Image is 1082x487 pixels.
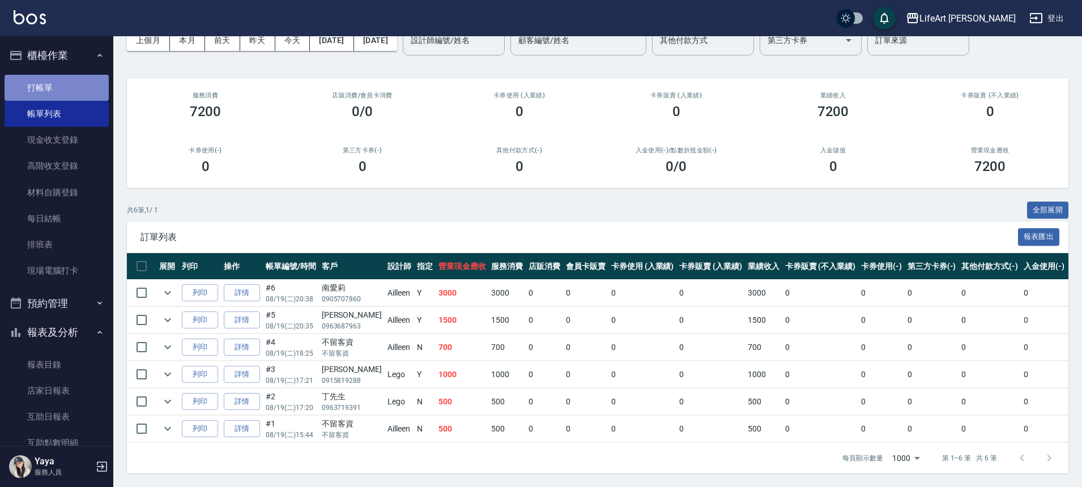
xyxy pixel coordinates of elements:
[676,361,745,388] td: 0
[322,364,382,375] div: [PERSON_NAME]
[5,289,109,318] button: 預約管理
[224,311,260,329] a: 詳情
[873,7,896,29] button: save
[959,307,1021,334] td: 0
[905,416,959,442] td: 0
[454,92,584,99] h2: 卡券使用 (入業績)
[666,159,687,174] h3: 0 /0
[905,253,959,280] th: 第三方卡券(-)
[1018,228,1060,246] button: 報表匯出
[310,30,353,51] button: [DATE]
[516,104,523,119] h3: 0
[782,307,858,334] td: 0
[516,159,523,174] h3: 0
[436,416,489,442] td: 500
[414,416,436,442] td: N
[436,280,489,306] td: 3000
[858,388,905,415] td: 0
[240,30,275,51] button: 昨天
[5,127,109,153] a: 現金收支登錄
[905,307,959,334] td: 0
[526,280,563,306] td: 0
[202,159,210,174] h3: 0
[454,147,584,154] h2: 其他付款方式(-)
[5,318,109,347] button: 報表及分析
[224,420,260,438] a: 詳情
[224,366,260,383] a: 詳情
[1021,307,1067,334] td: 0
[782,253,858,280] th: 卡券販賣 (不入業績)
[676,334,745,361] td: 0
[159,393,176,410] button: expand row
[266,375,316,386] p: 08/19 (二) 17:21
[385,307,414,334] td: Ailleen
[745,334,782,361] td: 700
[297,92,427,99] h2: 店販消費 /會員卡消費
[297,147,427,154] h2: 第三方卡券(-)
[354,30,397,51] button: [DATE]
[563,253,608,280] th: 會員卡販賣
[322,309,382,321] div: [PERSON_NAME]
[5,206,109,232] a: 每日結帳
[942,453,997,463] p: 第 1–6 筆 共 6 筆
[436,388,489,415] td: 500
[159,311,176,328] button: expand row
[563,280,608,306] td: 0
[782,280,858,306] td: 0
[563,361,608,388] td: 0
[159,339,176,356] button: expand row
[526,334,563,361] td: 0
[322,375,382,386] p: 0915819288
[182,339,218,356] button: 列印
[322,348,382,358] p: 不留客資
[159,284,176,301] button: expand row
[322,336,382,348] div: 不留客資
[436,253,489,280] th: 營業現金應收
[608,361,677,388] td: 0
[1021,253,1067,280] th: 入金使用(-)
[5,258,109,284] a: 現場電腦打卡
[611,147,741,154] h2: 入金使用(-) /點數折抵金額(-)
[322,418,382,430] div: 不留客資
[14,10,46,24] img: Logo
[5,232,109,258] a: 排班表
[959,334,1021,361] td: 0
[676,388,745,415] td: 0
[672,104,680,119] h3: 0
[905,334,959,361] td: 0
[182,366,218,383] button: 列印
[5,101,109,127] a: 帳單列表
[768,147,898,154] h2: 入金儲值
[436,307,489,334] td: 1500
[179,253,221,280] th: 列印
[127,205,158,215] p: 共 6 筆, 1 / 1
[385,334,414,361] td: Ailleen
[266,403,316,413] p: 08/19 (二) 17:20
[905,361,959,388] td: 0
[414,280,436,306] td: Y
[782,334,858,361] td: 0
[224,339,260,356] a: 詳情
[9,455,32,478] img: Person
[5,153,109,179] a: 高階收支登錄
[676,416,745,442] td: 0
[1021,416,1067,442] td: 0
[182,420,218,438] button: 列印
[676,253,745,280] th: 卡券販賣 (入業績)
[1021,388,1067,415] td: 0
[676,307,745,334] td: 0
[221,253,263,280] th: 操作
[5,352,109,378] a: 報表目錄
[782,361,858,388] td: 0
[858,307,905,334] td: 0
[182,393,218,411] button: 列印
[414,361,436,388] td: Y
[745,307,782,334] td: 1500
[266,348,316,358] p: 08/19 (二) 18:25
[5,430,109,456] a: 互助點數明細
[526,307,563,334] td: 0
[156,253,179,280] th: 展開
[263,334,319,361] td: #4
[888,443,924,473] div: 1000
[263,280,319,306] td: #6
